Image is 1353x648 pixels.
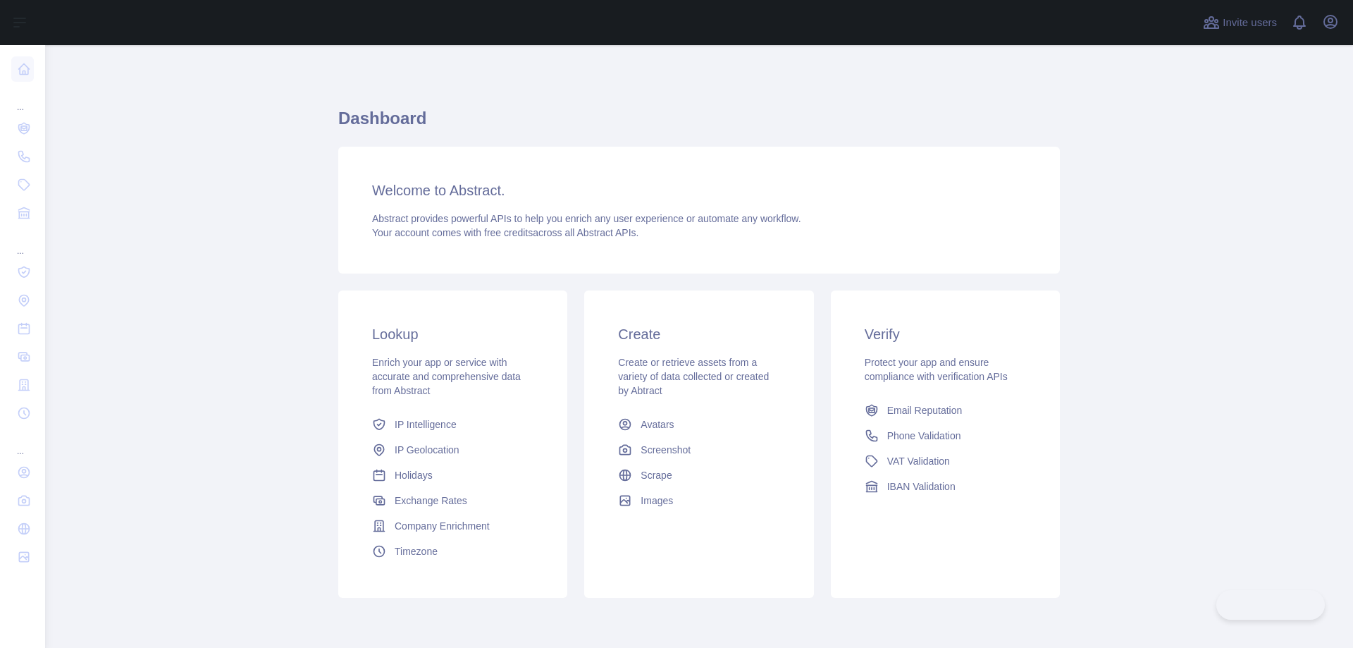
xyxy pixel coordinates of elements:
[865,324,1026,344] h3: Verify
[372,181,1026,200] h3: Welcome to Abstract.
[484,227,533,238] span: free credits
[1216,590,1325,620] iframe: Toggle Customer Support
[366,437,539,463] a: IP Geolocation
[865,357,1008,382] span: Protect your app and ensure compliance with verification APIs
[859,423,1032,448] a: Phone Validation
[395,443,459,457] span: IP Geolocation
[641,494,673,508] span: Images
[366,539,539,564] a: Timezone
[395,468,433,482] span: Holidays
[372,227,638,238] span: Your account comes with across all Abstract APIs.
[641,468,672,482] span: Scrape
[887,454,950,468] span: VAT Validation
[612,463,785,488] a: Scrape
[641,443,691,457] span: Screenshot
[859,398,1032,423] a: Email Reputation
[366,488,539,513] a: Exchange Rates
[1200,11,1280,34] button: Invite users
[395,544,438,558] span: Timezone
[366,513,539,539] a: Company Enrichment
[372,213,801,224] span: Abstract provides powerful APIs to help you enrich any user experience or automate any workflow.
[618,324,779,344] h3: Create
[887,479,956,494] span: IBAN Validation
[612,488,785,513] a: Images
[372,324,533,344] h3: Lookup
[859,448,1032,474] a: VAT Validation
[11,228,34,257] div: ...
[338,107,1060,141] h1: Dashboard
[887,403,963,417] span: Email Reputation
[859,474,1032,499] a: IBAN Validation
[366,412,539,437] a: IP Intelligence
[372,357,521,396] span: Enrich your app or service with accurate and comprehensive data from Abstract
[395,519,490,533] span: Company Enrichment
[395,417,457,432] span: IP Intelligence
[11,85,34,113] div: ...
[1223,15,1277,31] span: Invite users
[366,463,539,488] a: Holidays
[395,494,467,508] span: Exchange Rates
[618,357,769,396] span: Create or retrieve assets from a variety of data collected or created by Abtract
[612,412,785,437] a: Avatars
[612,437,785,463] a: Screenshot
[11,429,34,457] div: ...
[641,417,674,432] span: Avatars
[887,429,961,443] span: Phone Validation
